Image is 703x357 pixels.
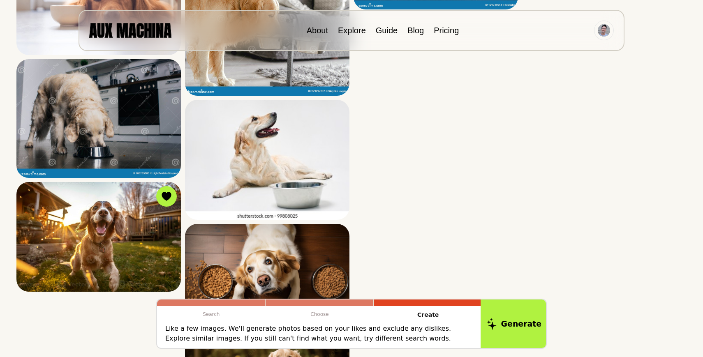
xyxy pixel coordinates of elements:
[434,26,459,35] a: Pricing
[407,26,424,35] a: Blog
[481,298,548,349] button: Generate
[89,23,171,37] img: AUX MACHINA
[16,182,181,292] img: Search result
[338,26,366,35] a: Explore
[266,306,374,322] p: Choose
[165,324,474,343] p: Like a few images. We'll generate photos based on your likes and exclude any dislikes. Explore si...
[376,26,398,35] a: Guide
[185,100,349,220] img: Search result
[185,224,349,334] img: Search result
[598,24,610,37] img: Avatar
[374,306,482,324] p: Create
[307,26,328,35] a: About
[16,59,181,178] img: Search result
[157,306,266,322] p: Search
